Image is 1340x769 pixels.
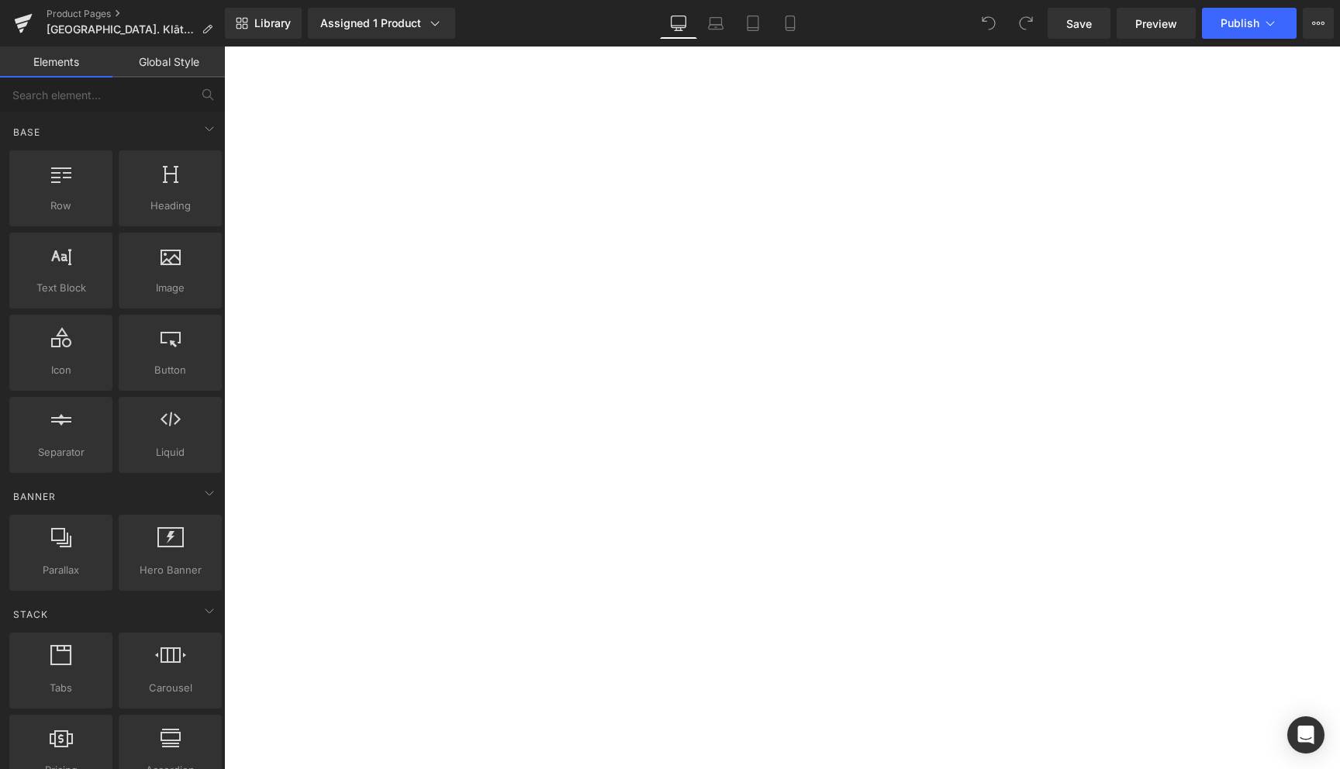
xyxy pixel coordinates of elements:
span: Hero Banner [123,562,217,578]
span: Separator [14,444,108,460]
span: [GEOGRAPHIC_DATA]. Klātienes lekcija par publisko runu [47,23,195,36]
span: Tabs [14,680,108,696]
button: Undo [973,8,1004,39]
a: Global Style [112,47,225,78]
span: Base [12,125,42,140]
div: Open Intercom Messenger [1287,716,1324,753]
span: Text Block [14,280,108,296]
span: Heading [123,198,217,214]
button: More [1303,8,1334,39]
span: Image [123,280,217,296]
a: Preview [1117,8,1196,39]
button: Redo [1010,8,1041,39]
a: Tablet [734,8,772,39]
button: Publish [1202,8,1297,39]
span: Library [254,16,291,30]
span: Parallax [14,562,108,578]
a: Laptop [697,8,734,39]
a: Desktop [660,8,697,39]
span: Liquid [123,444,217,460]
a: New Library [225,8,302,39]
span: Preview [1135,16,1177,32]
a: Product Pages [47,8,225,20]
span: Button [123,362,217,378]
span: Stack [12,607,50,622]
span: Save [1066,16,1092,32]
span: Publish [1221,17,1259,29]
div: Assigned 1 Product [320,16,443,31]
span: Banner [12,489,57,504]
a: Mobile [772,8,809,39]
span: Icon [14,362,108,378]
span: Row [14,198,108,214]
span: Carousel [123,680,217,696]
